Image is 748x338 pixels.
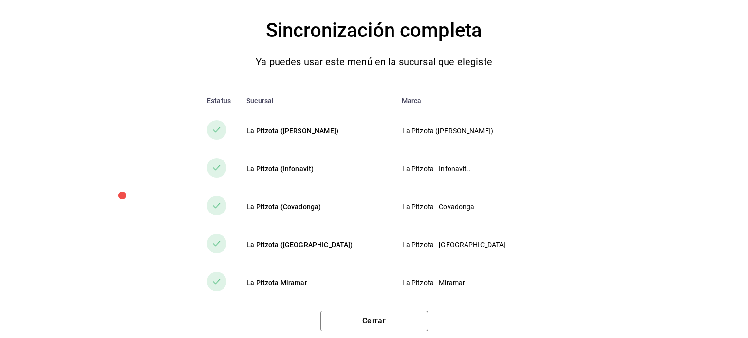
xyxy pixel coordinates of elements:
[402,202,541,212] p: La Pitzota - Covadonga
[320,311,428,331] button: Cerrar
[402,164,541,174] p: La Pitzota - Infonavit..
[246,126,386,136] div: La Pitzota ([PERSON_NAME])
[246,240,386,249] div: La Pitzota ([GEOGRAPHIC_DATA])
[246,202,386,212] div: La Pitzota (Covadonga)
[402,278,541,288] p: La Pitzota - Miramar
[246,164,386,174] div: La Pitzota (Infonavit)
[246,278,386,287] div: La Pitzota Miramar
[394,89,557,112] th: Marca
[239,89,394,112] th: Sucursal
[191,89,239,112] th: Estatus
[402,126,541,136] p: La Pitzota ([PERSON_NAME])
[266,15,482,46] h4: Sincronización completa
[256,54,492,70] p: Ya puedes usar este menú en la sucursal que elegiste
[402,240,541,250] p: La Pitzota - [GEOGRAPHIC_DATA]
